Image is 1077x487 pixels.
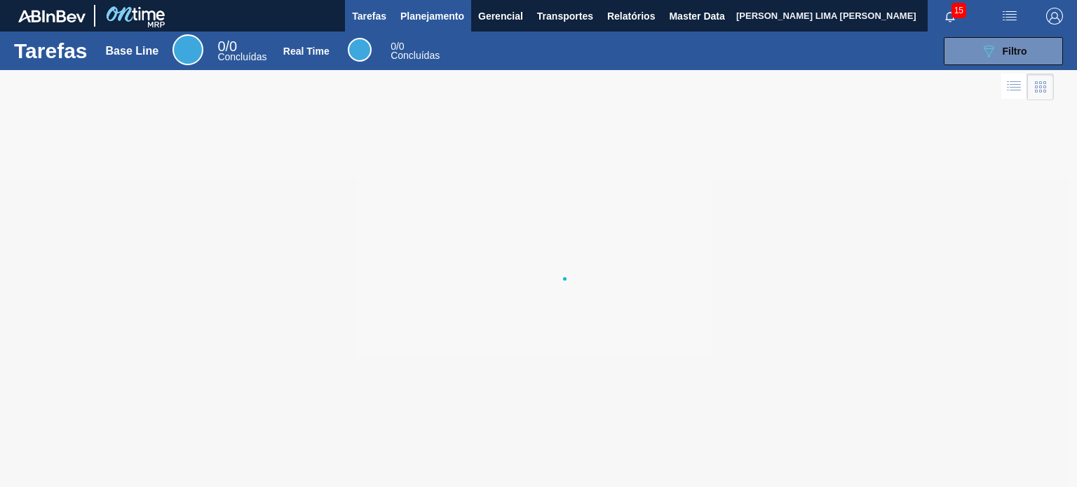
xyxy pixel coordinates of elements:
span: Transportes [537,8,593,25]
span: / 0 [217,39,237,54]
span: Concluídas [217,51,266,62]
span: Concluídas [391,50,440,61]
span: Filtro [1003,46,1027,57]
button: Filtro [944,37,1063,65]
img: Logout [1046,8,1063,25]
span: 15 [951,3,966,18]
span: Gerencial [478,8,523,25]
span: 0 [217,39,225,54]
span: 0 [391,41,396,52]
div: Real Time [348,38,372,62]
img: userActions [1001,8,1018,25]
span: Tarefas [352,8,386,25]
span: Master Data [669,8,724,25]
h1: Tarefas [14,43,88,59]
div: Real Time [283,46,330,57]
div: Base Line [172,34,203,65]
img: TNhmsLtSVTkK8tSr43FrP2fwEKptu5GPRR3wAAAABJRU5ErkJggg== [18,10,86,22]
span: Planejamento [400,8,464,25]
span: / 0 [391,41,404,52]
span: Relatórios [607,8,655,25]
div: Base Line [217,41,266,62]
div: Real Time [391,42,440,60]
button: Notificações [928,6,973,26]
div: Base Line [106,45,159,57]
